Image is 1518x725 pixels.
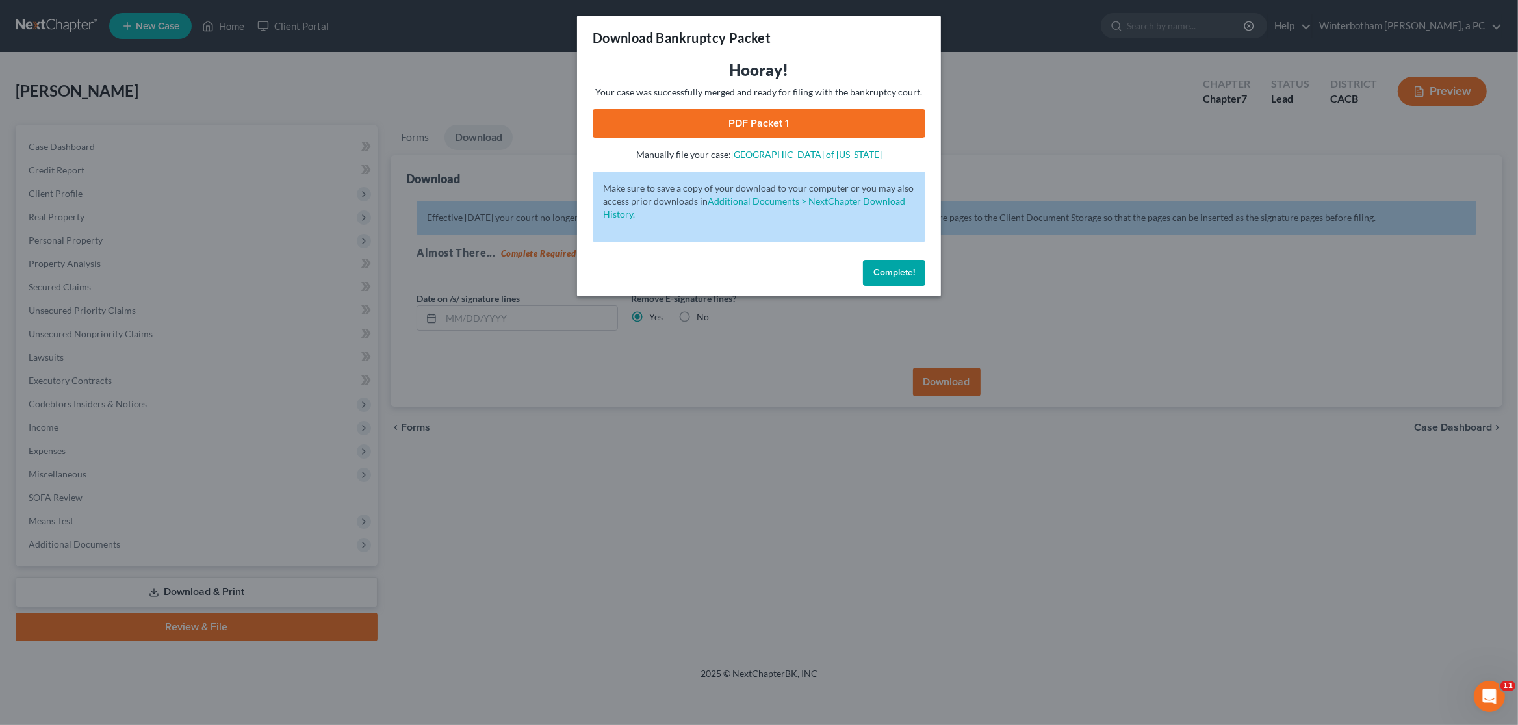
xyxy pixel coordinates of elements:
[593,109,925,138] a: PDF Packet 1
[593,86,925,99] p: Your case was successfully merged and ready for filing with the bankruptcy court.
[863,260,925,286] button: Complete!
[593,148,925,161] p: Manually file your case:
[603,196,905,220] a: Additional Documents > NextChapter Download History.
[873,267,915,278] span: Complete!
[593,60,925,81] h3: Hooray!
[1500,681,1515,691] span: 11
[593,29,771,47] h3: Download Bankruptcy Packet
[731,149,882,160] a: [GEOGRAPHIC_DATA] of [US_STATE]
[603,182,915,221] p: Make sure to save a copy of your download to your computer or you may also access prior downloads in
[1474,681,1505,712] iframe: Intercom live chat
